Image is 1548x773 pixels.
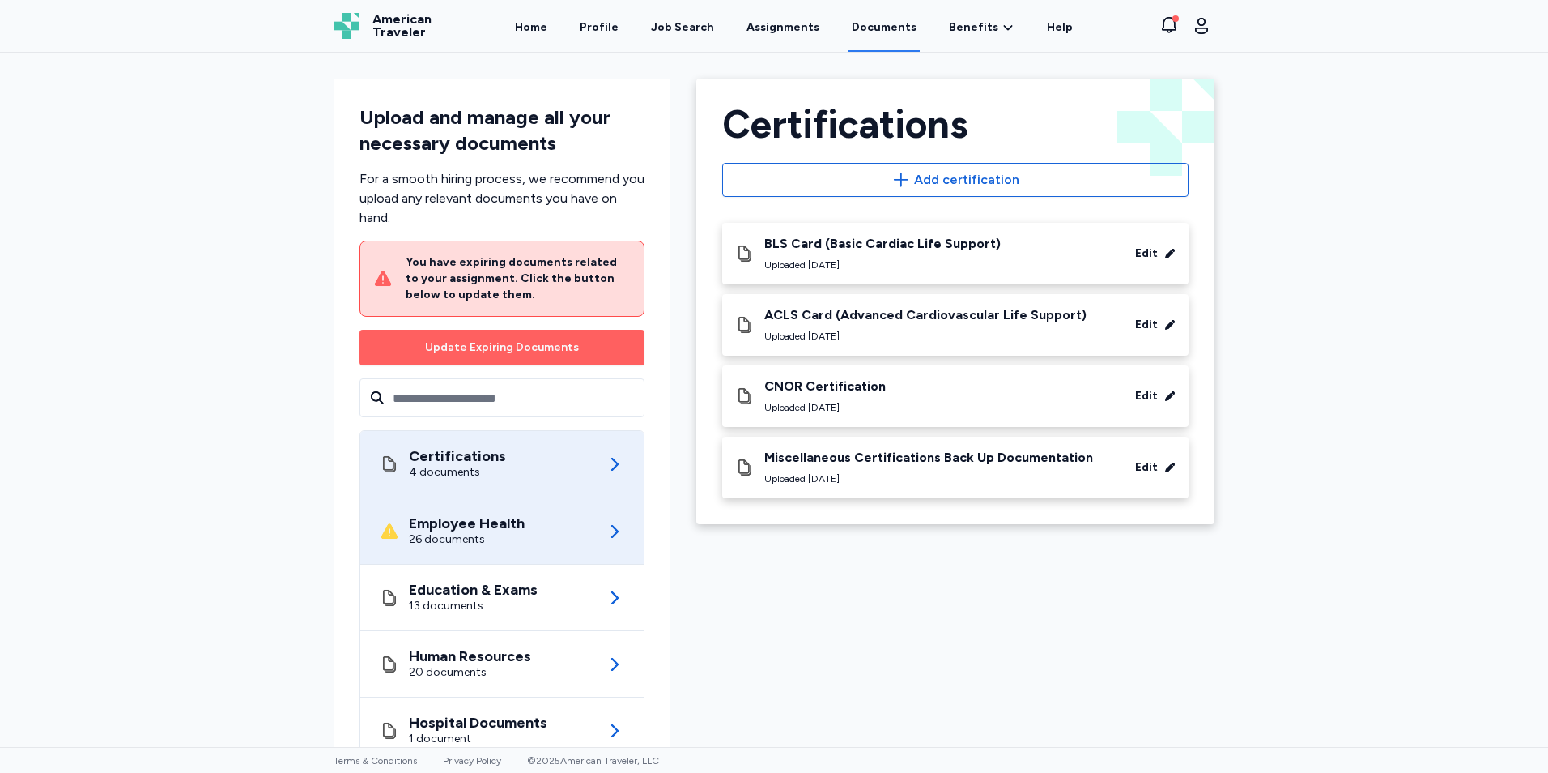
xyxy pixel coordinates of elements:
[722,105,1189,143] div: Certifications
[334,13,359,39] img: Logo
[764,378,886,395] div: CNOR Certification
[1135,317,1158,333] div: Edit
[1135,388,1158,404] div: Edit
[764,330,1087,343] div: Uploaded [DATE]
[848,2,920,52] a: Documents
[409,582,538,598] div: Education & Exams
[764,450,1093,466] div: Miscellaneous Certifications Back Up Documentation
[764,258,1001,271] div: Uploaded [DATE]
[527,755,659,767] span: © 2025 American Traveler, LLC
[425,340,579,356] div: Update Expiring Documents
[409,731,547,747] div: 1 document
[409,715,547,731] div: Hospital Documents
[1135,246,1158,262] div: Edit
[409,648,531,664] div: Human Resources
[359,169,644,228] div: For a smooth hiring process, we recommend you upload any relevant documents you have on hand.
[914,170,1019,190] span: Add certification
[409,515,525,532] div: Employee Health
[949,19,998,36] span: Benefits
[764,401,886,414] div: Uploaded [DATE]
[409,464,506,480] div: 4 documents
[1135,459,1158,476] div: Edit
[406,254,631,303] div: You have expiring documents related to your assignment. Click the button below to update them.
[359,330,644,365] button: Update Expiring Documents
[651,19,714,36] div: Job Search
[409,448,506,464] div: Certifications
[764,472,1093,485] div: Uploaded [DATE]
[409,598,538,614] div: 13 documents
[949,19,1014,36] a: Benefits
[359,105,644,156] div: Upload and manage all your necessary documents
[443,755,501,767] a: Privacy Policy
[764,236,1001,252] div: BLS Card (Basic Cardiac Life Support)
[409,532,525,548] div: 26 documents
[409,664,531,681] div: 20 documents
[722,163,1189,197] button: Add certification
[334,755,417,767] a: Terms & Conditions
[372,13,432,39] span: American Traveler
[764,307,1087,323] div: ACLS Card (Advanced Cardiovascular Life Support)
